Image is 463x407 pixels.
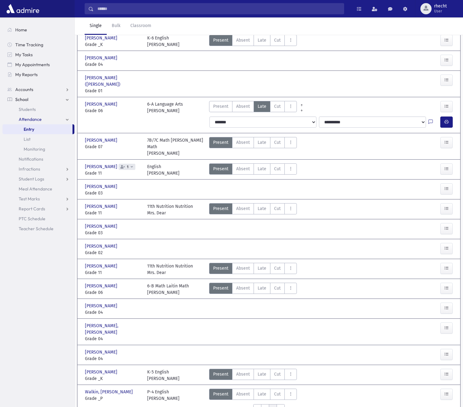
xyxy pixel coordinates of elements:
[213,265,228,272] span: Present
[2,154,74,164] a: Notifications
[85,309,141,316] span: Grade 04
[236,265,250,272] span: Absent
[258,285,266,291] span: Late
[94,3,344,14] input: Search
[19,196,40,202] span: Test Marks
[85,137,119,144] span: [PERSON_NAME]
[85,322,141,336] span: [PERSON_NAME], [PERSON_NAME]
[147,163,180,176] div: English [PERSON_NAME]
[274,139,281,146] span: Cut
[274,205,281,212] span: Cut
[213,285,228,291] span: Present
[107,17,125,35] a: Bulk
[213,103,228,110] span: Present
[85,41,141,48] span: Grade _K
[274,166,281,172] span: Cut
[126,165,130,169] span: 1
[147,263,193,276] div: 11th Nutrition Nutrition Mrs. Dear
[209,137,297,157] div: AttTypes
[213,37,228,43] span: Present
[2,184,74,194] a: Meal Attendance
[236,285,250,291] span: Absent
[236,139,250,146] span: Absent
[2,124,72,134] a: Entry
[15,52,33,57] span: My Tasks
[2,60,74,70] a: My Appointments
[2,194,74,204] a: Test Marks
[19,186,52,192] span: Meal Attendance
[2,214,74,224] a: PTC Schedule
[2,50,74,60] a: My Tasks
[2,85,74,94] a: Accounts
[147,389,180,402] div: P-4 English [PERSON_NAME]
[147,369,180,382] div: K-5 English [PERSON_NAME]
[85,210,141,216] span: Grade 11
[434,4,447,9] span: rhecht
[2,104,74,114] a: Students
[147,203,193,216] div: 11th Nutrition Nutrition Mrs. Dear
[236,103,250,110] span: Absent
[213,391,228,397] span: Present
[15,42,43,48] span: Time Tracking
[209,369,297,382] div: AttTypes
[2,204,74,214] a: Report Cards
[213,139,228,146] span: Present
[19,176,44,182] span: Student Logs
[434,9,447,14] span: User
[85,55,119,61] span: [PERSON_NAME]
[85,75,141,88] span: [PERSON_NAME] ([PERSON_NAME])
[236,166,250,172] span: Absent
[15,27,27,33] span: Home
[274,265,281,272] span: Cut
[85,349,119,355] span: [PERSON_NAME]
[19,226,54,231] span: Teacher Schedule
[258,391,266,397] span: Late
[85,35,119,41] span: [PERSON_NAME]
[213,205,228,212] span: Present
[85,223,119,230] span: [PERSON_NAME]
[85,355,141,362] span: Grade 04
[2,174,74,184] a: Student Logs
[85,263,119,269] span: [PERSON_NAME]
[274,391,281,397] span: Cut
[209,389,297,402] div: AttTypes
[209,163,297,176] div: AttTypes
[258,205,266,212] span: Late
[2,70,74,80] a: My Reports
[236,391,250,397] span: Absent
[2,144,74,154] a: Monitoring
[209,263,297,276] div: AttTypes
[236,37,250,43] span: Absent
[147,101,183,114] div: 6-A Language Arts [PERSON_NAME]
[125,17,156,35] a: Classroom
[85,243,119,249] span: [PERSON_NAME]
[85,163,119,170] span: [PERSON_NAME]
[147,137,203,157] div: 7B/7C Math [PERSON_NAME] Math [PERSON_NAME]
[85,369,119,375] span: [PERSON_NAME]
[258,37,266,43] span: Late
[258,166,266,172] span: Late
[24,126,34,132] span: Entry
[85,17,107,35] a: Single
[19,216,45,222] span: PTC Schedule
[274,285,281,291] span: Cut
[2,164,74,174] a: Infractions
[85,183,119,190] span: [PERSON_NAME]
[274,371,281,377] span: Cut
[213,371,228,377] span: Present
[15,62,50,67] span: My Appointments
[15,87,33,92] span: Accounts
[85,107,141,114] span: Grade 06
[85,170,141,176] span: Grade 11
[85,303,119,309] span: [PERSON_NAME]
[85,389,134,395] span: Walkin, [PERSON_NAME]
[258,139,266,146] span: Late
[19,107,36,112] span: Students
[258,103,266,110] span: Late
[85,144,141,150] span: Grade 07
[85,289,141,296] span: Grade 06
[274,37,281,43] span: Cut
[15,72,38,77] span: My Reports
[2,134,74,144] a: List
[258,265,266,272] span: Late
